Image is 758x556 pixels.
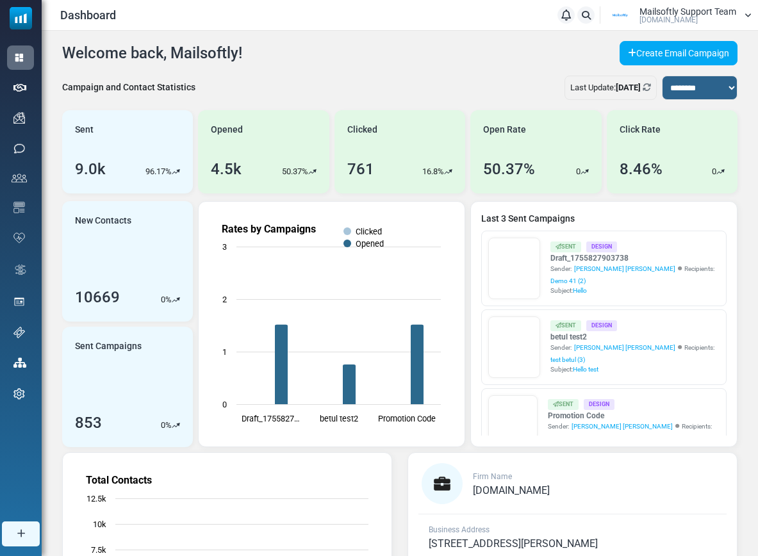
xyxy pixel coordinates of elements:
img: email-templates-icon.svg [13,202,25,213]
div: Sent [550,241,581,252]
img: dashboard-icon-active.svg [13,52,25,63]
span: Click Rate [620,123,661,136]
span: [STREET_ADDRESS][PERSON_NAME] [429,537,598,550]
span: Sent [75,123,94,136]
img: workflow.svg [13,263,28,277]
img: settings-icon.svg [13,388,25,400]
div: Sent [548,399,579,410]
span: [PERSON_NAME] [PERSON_NAME] [572,421,673,431]
div: Sender: Recipients: [548,421,720,443]
b: [DATE] [616,83,641,92]
a: Refresh Stats [643,83,651,92]
div: 9.0k [75,158,106,181]
text: 10k [93,519,106,529]
div: Last Update: [564,76,657,100]
img: landing_pages.svg [13,296,25,307]
span: [DOMAIN_NAME] [639,16,698,24]
p: 0 [161,419,165,432]
img: sms-icon.png [13,143,25,154]
div: % [161,419,180,432]
span: Clicked [347,123,377,136]
img: contacts-icon.svg [12,174,27,183]
text: 7.5k [91,545,106,555]
a: Promotion Code [548,410,720,421]
div: 10669 [75,286,120,309]
div: Design [586,241,617,252]
a: [DOMAIN_NAME] [473,486,550,496]
img: mailsoftly_icon_blue_white.svg [10,7,32,29]
span: Opened [211,123,243,136]
a: New Contacts 10669 0% [62,201,193,322]
div: Subject: [550,364,720,374]
text: 12.5k [87,494,106,503]
img: campaigns-icon.png [13,112,25,124]
div: Design [586,320,617,331]
a: Last 3 Sent Campaigns [481,212,727,225]
div: Sent [550,320,581,331]
span: Mailsoftly Support Team [639,7,736,16]
div: 4.5k [211,158,242,181]
a: betul test2 [550,331,720,343]
a: Create Email Campaign [620,41,737,65]
p: 96.17% [145,165,172,178]
text: Opened [356,239,384,249]
text: Clicked [356,227,382,236]
div: % [161,293,180,306]
a: test betul (3) [550,355,585,364]
div: 50.37% [483,158,535,181]
text: 3 [222,242,227,252]
img: User Logo [604,6,636,25]
span: Open Rate [483,123,526,136]
img: support-icon.svg [13,327,25,338]
span: [DOMAIN_NAME] [473,484,550,496]
div: 761 [347,158,374,181]
span: Hello [573,287,587,294]
span: Sent Campaigns [75,339,142,353]
span: Firm Name [473,472,512,481]
div: 8.46% [620,158,663,181]
a: Demo 41 (2) [550,276,586,286]
div: 853 [75,411,102,434]
span: New Contacts [75,214,131,227]
a: Draft_1755827903738 [550,252,720,264]
div: Sender: Recipients: [550,264,720,286]
p: 0 [161,293,165,306]
text: 1 [222,347,227,357]
span: Business Address [429,525,490,534]
text: 2 [222,295,227,304]
span: [PERSON_NAME] [PERSON_NAME] [574,264,675,274]
div: Campaign and Contact Statistics [62,81,195,94]
a: User Logo Mailsoftly Support Team [DOMAIN_NAME] [604,6,752,25]
p: 16.8% [422,165,444,178]
text: Total Contacts [86,474,152,486]
span: [PERSON_NAME] [PERSON_NAME] [574,343,675,352]
text: 0 [222,400,227,409]
text: betul test2 [320,414,358,423]
h4: Welcome back, Mailsoftly! [62,44,242,63]
p: 50.37% [282,165,308,178]
img: domain-health-icon.svg [13,233,25,243]
div: Sender: Recipients: [550,343,720,364]
text: Promotion Code [378,414,436,423]
span: Dashboard [60,6,116,24]
text: Draft_1755827… [242,414,300,423]
span: Hello test [573,366,598,373]
text: Rates by Campaigns [222,223,316,235]
a: SMS [DATE]... (3) [548,434,597,443]
p: 0 [576,165,581,178]
p: 0 [712,165,716,178]
svg: Rates by Campaigns [209,212,454,436]
div: Design [584,399,614,410]
div: Subject: [550,286,720,295]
